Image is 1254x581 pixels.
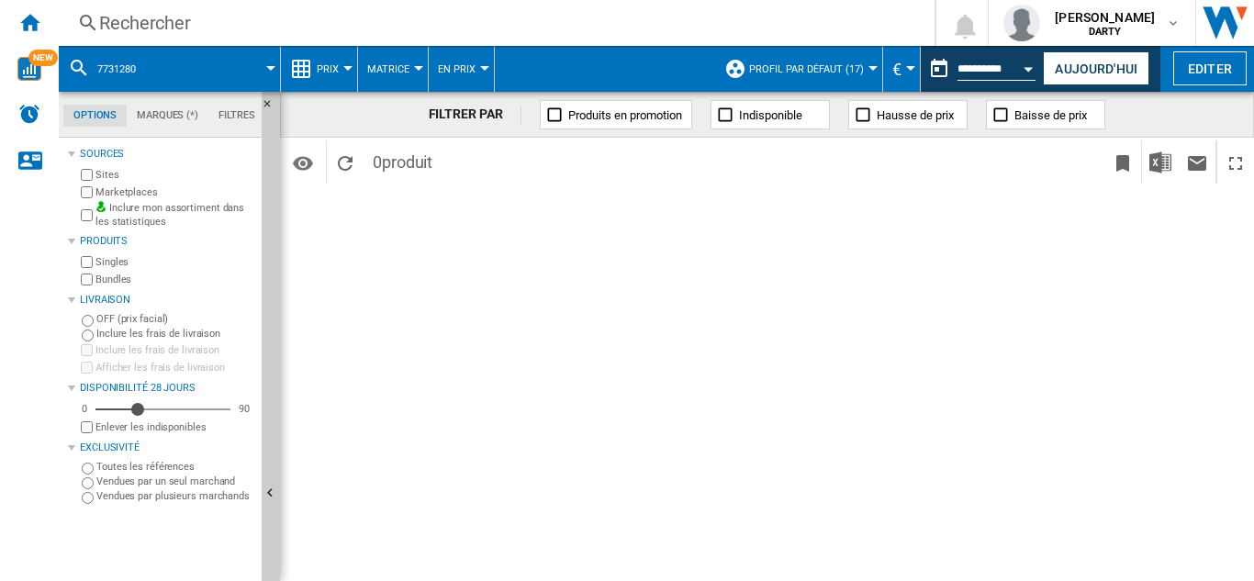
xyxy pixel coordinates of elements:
input: Afficher les frais de livraison [81,362,93,374]
input: Sites [81,169,93,181]
button: 7731280 [97,46,154,92]
input: Vendues par un seul marchand [82,477,94,489]
div: Livraison [80,293,254,307]
button: Masquer [262,92,284,125]
button: Recharger [327,140,364,184]
img: profile.jpg [1003,5,1040,41]
span: Matrice [367,63,409,75]
button: Hausse de prix [848,100,968,129]
span: NEW [28,50,58,66]
input: Afficher les frais de livraison [81,421,93,433]
input: Singles [81,256,93,268]
button: Matrice [367,46,419,92]
md-slider: Disponibilité [95,400,230,419]
span: 0 [364,140,442,179]
div: 7731280 [68,46,271,92]
input: Toutes les références [82,463,94,475]
label: Afficher les frais de livraison [95,361,254,374]
input: OFF (prix facial) [82,315,94,327]
button: Indisponible [711,100,830,129]
label: Vendues par plusieurs marchands [96,489,254,503]
button: Télécharger au format Excel [1142,140,1179,184]
img: alerts-logo.svg [18,103,40,125]
div: 0 [77,402,92,416]
img: excel-24x24.png [1149,151,1171,173]
input: Vendues par plusieurs marchands [82,492,94,504]
label: Inclure les frais de livraison [96,327,254,341]
div: FILTRER PAR [429,106,522,124]
button: Créer un favoris [1104,140,1141,184]
span: produit [382,152,432,172]
label: Inclure les frais de livraison [95,343,254,357]
div: Exclusivité [80,441,254,455]
button: Editer [1173,51,1247,85]
label: Singles [95,255,254,269]
button: En Prix [438,46,485,92]
label: Toutes les références [96,460,254,474]
span: [PERSON_NAME] [1055,8,1155,27]
div: Profil par défaut (17) [724,46,873,92]
b: DARTY [1089,26,1122,38]
label: Vendues par un seul marchand [96,475,254,488]
label: Inclure mon assortiment dans les statistiques [95,201,254,229]
label: Bundles [95,273,254,286]
img: mysite-bg-18x18.png [95,201,106,212]
span: En Prix [438,63,476,75]
img: wise-card.svg [17,57,41,81]
button: Prix [317,46,348,92]
span: Baisse de prix [1014,108,1087,122]
span: Produits en promotion [568,108,682,122]
button: Plein écran [1217,140,1254,184]
div: Sources [80,147,254,162]
button: Baisse de prix [986,100,1105,129]
button: Options [285,146,321,179]
md-tab-item: Filtres [208,105,265,127]
input: Inclure les frais de livraison [81,344,93,356]
button: € [892,46,911,92]
button: Profil par défaut (17) [749,46,873,92]
input: Bundles [81,274,93,285]
md-tab-item: Options [63,105,127,127]
span: Profil par défaut (17) [749,63,864,75]
div: Disponibilité 28 Jours [80,381,254,396]
label: Marketplaces [95,185,254,199]
span: 7731280 [97,63,136,75]
label: OFF (prix facial) [96,312,254,326]
label: Sites [95,168,254,182]
span: € [892,60,901,79]
div: Rechercher [99,10,887,36]
input: Inclure mon assortiment dans les statistiques [81,204,93,227]
button: Open calendar [1013,50,1046,83]
div: Prix [290,46,348,92]
div: Ce rapport est basé sur une date antérieure à celle d'aujourd'hui. [921,46,1039,92]
input: Marketplaces [81,186,93,198]
span: Hausse de prix [877,108,954,122]
input: Inclure les frais de livraison [82,330,94,341]
div: 90 [234,402,254,416]
button: md-calendar [921,50,957,87]
button: Aujourd'hui [1043,51,1149,85]
md-tab-item: Marques (*) [127,105,208,127]
md-menu: Currency [883,46,921,92]
div: Produits [80,234,254,249]
button: Produits en promotion [540,100,692,129]
label: Enlever les indisponibles [95,420,254,434]
span: Prix [317,63,339,75]
button: Envoyer ce rapport par email [1179,140,1215,184]
span: Indisponible [739,108,802,122]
